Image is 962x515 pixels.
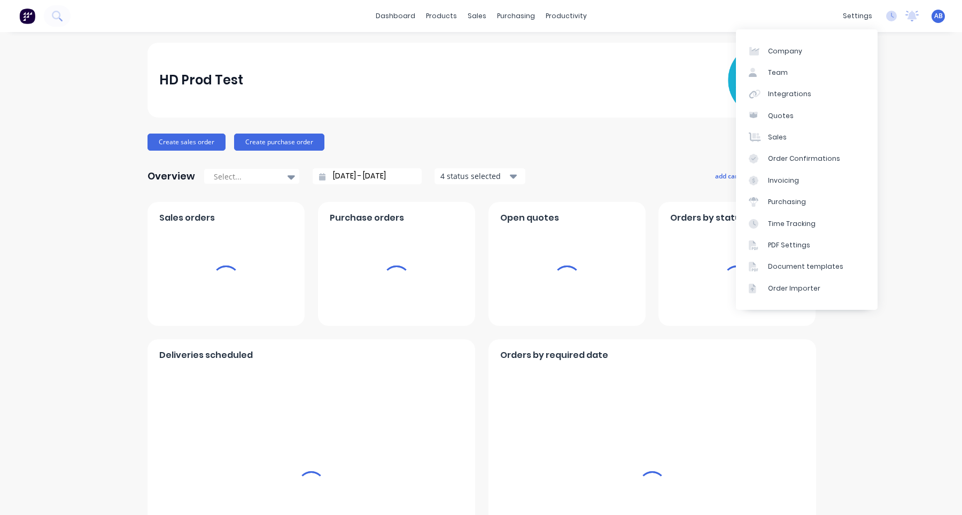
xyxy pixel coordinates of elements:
[736,256,878,277] a: Document templates
[148,166,195,187] div: Overview
[500,349,608,362] span: Orders by required date
[768,68,788,77] div: Team
[736,127,878,148] a: Sales
[768,132,787,142] div: Sales
[19,8,35,24] img: Factory
[159,69,243,91] div: HD Prod Test
[768,89,811,99] div: Integrations
[768,284,820,293] div: Order Importer
[435,168,525,184] button: 4 status selected
[736,278,878,299] a: Order Importer
[736,213,878,234] a: Time Tracking
[330,212,404,224] span: Purchase orders
[159,349,253,362] span: Deliveries scheduled
[736,83,878,105] a: Integrations
[768,262,843,271] div: Document templates
[736,105,878,127] a: Quotes
[728,43,803,118] img: HD Prod Test
[540,8,592,24] div: productivity
[159,212,215,224] span: Sales orders
[148,134,226,151] button: Create sales order
[736,235,878,256] a: PDF Settings
[736,62,878,83] a: Team
[768,176,799,185] div: Invoicing
[708,169,748,183] button: add card
[837,8,878,24] div: settings
[670,212,746,224] span: Orders by status
[736,40,878,61] a: Company
[768,154,840,163] div: Order Confirmations
[768,240,810,250] div: PDF Settings
[736,148,878,169] a: Order Confirmations
[736,191,878,213] a: Purchasing
[500,212,559,224] span: Open quotes
[234,134,324,151] button: Create purchase order
[492,8,540,24] div: purchasing
[768,219,816,229] div: Time Tracking
[440,170,508,182] div: 4 status selected
[768,46,802,56] div: Company
[421,8,462,24] div: products
[370,8,421,24] a: dashboard
[934,11,943,21] span: AB
[736,170,878,191] a: Invoicing
[768,111,794,121] div: Quotes
[462,8,492,24] div: sales
[768,197,806,207] div: Purchasing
